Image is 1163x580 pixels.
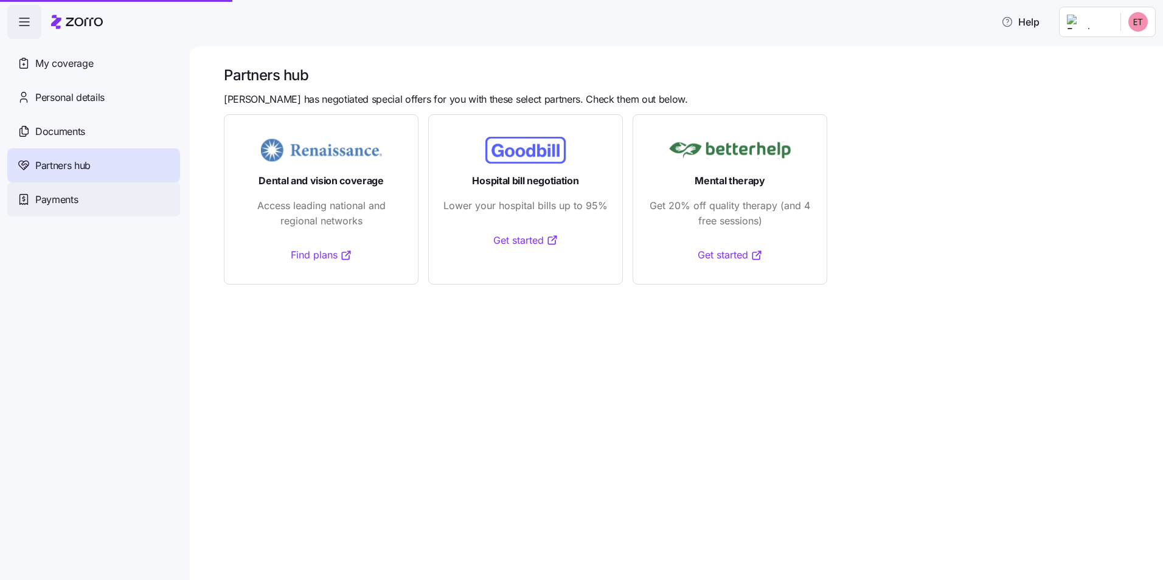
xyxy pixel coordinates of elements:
[224,66,1146,85] h1: Partners hub
[493,233,558,248] a: Get started
[291,247,352,263] a: Find plans
[443,198,608,213] span: Lower your hospital bills up to 95%
[7,80,180,114] a: Personal details
[698,247,763,263] a: Get started
[1001,15,1040,29] span: Help
[7,46,180,80] a: My coverage
[648,198,812,229] span: Get 20% off quality therapy (and 4 free sessions)
[7,114,180,148] a: Documents
[7,182,180,216] a: Payments
[35,90,105,105] span: Personal details
[472,173,578,188] span: Hospital bill negotiation
[7,148,180,182] a: Partners hub
[35,158,91,173] span: Partners hub
[1067,15,1111,29] img: Employer logo
[239,198,403,229] span: Access leading national and regional networks
[259,173,384,188] span: Dental and vision coverage
[1128,12,1148,32] img: 670cb7eb2b6668dfda6e026f52bc2c8f
[695,173,765,188] span: Mental therapy
[224,92,688,107] span: [PERSON_NAME] has negotiated special offers for you with these select partners. Check them out be...
[991,10,1049,34] button: Help
[35,192,78,207] span: Payments
[35,124,85,139] span: Documents
[35,56,93,71] span: My coverage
